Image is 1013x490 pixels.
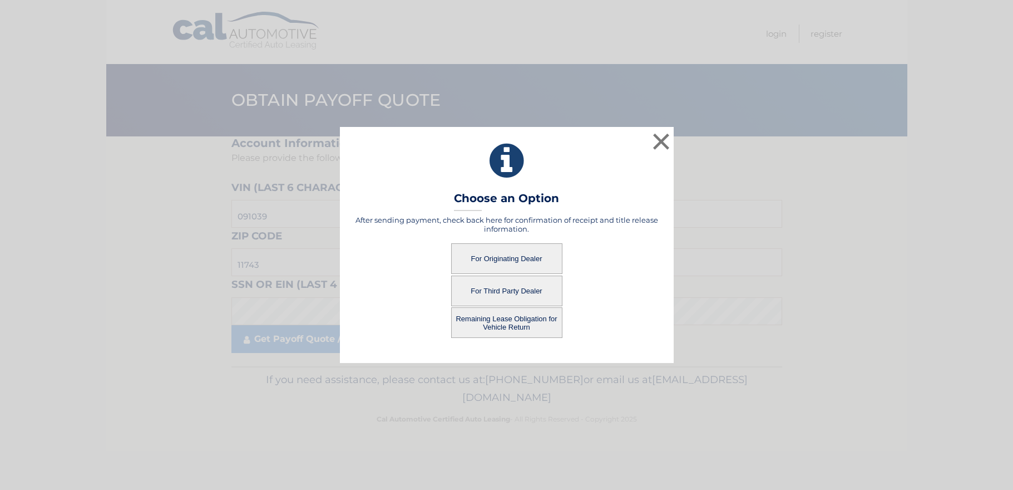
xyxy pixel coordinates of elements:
[451,307,562,338] button: Remaining Lease Obligation for Vehicle Return
[451,276,562,306] button: For Third Party Dealer
[354,215,660,233] h5: After sending payment, check back here for confirmation of receipt and title release information.
[650,130,673,153] button: ×
[451,243,562,274] button: For Originating Dealer
[454,192,559,211] h3: Choose an Option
